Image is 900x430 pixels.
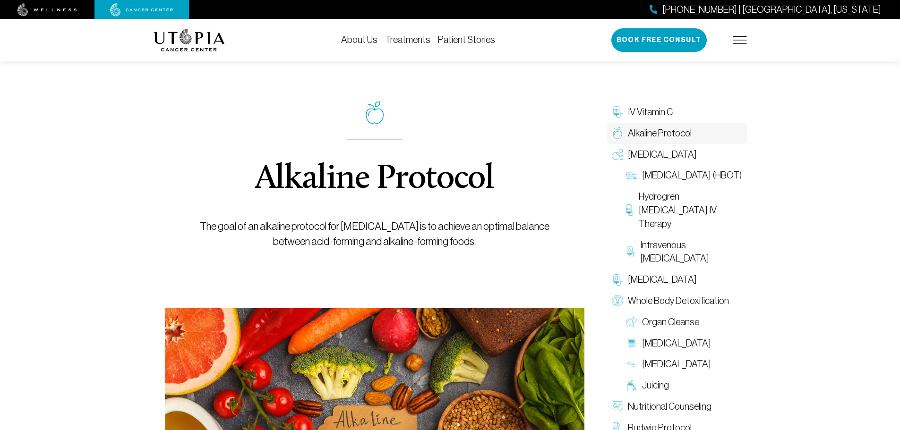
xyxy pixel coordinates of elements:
a: [MEDICAL_DATA] [607,144,747,165]
span: Organ Cleanse [642,315,699,329]
span: IV Vitamin C [628,105,673,119]
button: Book Free Consult [611,28,707,52]
img: icon [366,101,384,124]
img: Hydrogren Peroxide IV Therapy [626,204,634,216]
img: logo [154,29,225,51]
span: [MEDICAL_DATA] [642,357,711,371]
span: [MEDICAL_DATA] [628,148,697,161]
a: Intravenous [MEDICAL_DATA] [621,235,747,270]
span: [MEDICAL_DATA] [628,273,697,287]
a: Treatments [385,34,430,45]
img: Whole Body Detoxification [612,295,623,306]
h1: Alkaline Protocol [255,162,494,196]
span: Whole Body Detoxification [628,294,729,308]
img: Lymphatic Massage [626,359,637,370]
img: Oxygen Therapy [612,149,623,160]
img: Chelation Therapy [612,274,623,286]
a: [MEDICAL_DATA] (HBOT) [621,165,747,186]
a: Patient Stories [438,34,495,45]
span: Hydrogren [MEDICAL_DATA] IV Therapy [639,190,742,230]
a: About Us [341,34,377,45]
a: Nutritional Counseling [607,396,747,417]
a: [PHONE_NUMBER] | [GEOGRAPHIC_DATA], [US_STATE] [650,3,881,17]
a: [MEDICAL_DATA] [607,269,747,290]
img: Organ Cleanse [626,316,637,328]
a: IV Vitamin C [607,101,747,123]
span: Juicing [642,379,669,392]
img: cancer center [110,3,173,17]
a: [MEDICAL_DATA] [621,333,747,354]
span: Alkaline Protocol [628,126,692,140]
img: Hyperbaric Oxygen Therapy (HBOT) [626,170,637,181]
img: Colon Therapy [626,337,637,349]
span: Intravenous [MEDICAL_DATA] [640,238,742,266]
img: Nutritional Counseling [612,401,623,412]
span: [MEDICAL_DATA] [642,337,711,350]
a: [MEDICAL_DATA] [621,354,747,375]
img: Intravenous Ozone Therapy [626,246,636,257]
span: [MEDICAL_DATA] (HBOT) [642,169,742,182]
a: Organ Cleanse [621,312,747,333]
img: icon-hamburger [733,36,747,44]
img: wellness [17,3,77,17]
p: The goal of an alkaline protocol for [MEDICAL_DATA] is to achieve an optimal balance between acid... [186,219,563,249]
span: Nutritional Counseling [628,400,711,413]
a: Alkaline Protocol [607,123,747,144]
img: Juicing [626,380,637,391]
span: [PHONE_NUMBER] | [GEOGRAPHIC_DATA], [US_STATE] [662,3,881,17]
a: Hydrogren [MEDICAL_DATA] IV Therapy [621,186,747,234]
img: IV Vitamin C [612,106,623,118]
a: Juicing [621,375,747,396]
img: Alkaline Protocol [612,127,623,139]
a: Whole Body Detoxification [607,290,747,312]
